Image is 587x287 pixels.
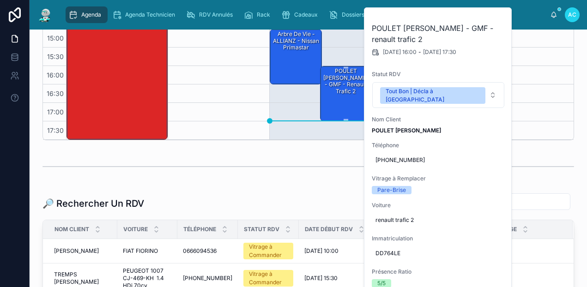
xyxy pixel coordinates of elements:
span: 15:30 [45,53,66,60]
span: Cadeaux [294,11,318,18]
div: Arbre de vie - ALLIANZ - Nissan primastar [270,30,322,84]
span: Voiture [123,226,148,233]
span: Statut RDV [244,226,279,233]
span: [PHONE_NUMBER] [375,156,501,164]
span: Agenda Technicien [125,11,175,18]
a: Vitrage à Commander [243,270,293,287]
span: 16:30 [44,90,66,97]
span: - [418,48,421,56]
h1: 🔎 Rechercher Un RDV [42,197,144,210]
a: Vitrage à Commander [243,243,293,259]
a: [PHONE_NUMBER] [183,275,232,282]
a: Cadeaux [278,6,324,23]
div: POULET [PERSON_NAME] - GMF - renault trafic 2 [321,66,370,121]
span: Date Début RDV [305,226,353,233]
span: Présence Ratio [372,268,505,275]
span: Téléphone [372,142,505,149]
span: Nom Client [372,116,505,123]
span: 17:30 [45,126,66,134]
div: scrollable content [61,5,550,25]
a: [DATE] 15:30 [304,275,368,282]
a: RDV Annulés [183,6,239,23]
span: 16:00 [44,71,66,79]
span: Voiture [372,202,505,209]
span: renault trafic 2 [375,216,501,224]
img: App logo [37,7,54,22]
span: [DATE] 15:30 [304,275,338,282]
div: Tout Bon | Décla à [GEOGRAPHIC_DATA] [386,87,480,104]
a: [DATE] 10:00 [304,247,368,255]
button: Select Button [372,82,504,108]
span: Rack [257,11,270,18]
span: Dossiers Non Envoyés [342,11,400,18]
span: [DATE] 16:00 [383,48,417,56]
div: Arbre de vie - ALLIANZ - Nissan primastar [272,30,321,52]
span: RDV Annulés [199,11,233,18]
span: [DATE] 17:30 [423,48,456,56]
h2: POULET [PERSON_NAME] - GMF - renault trafic 2 [372,23,505,45]
span: [PERSON_NAME] [54,247,99,255]
span: Vitrage à Remplacer [372,175,505,182]
a: Assurances [408,6,461,23]
div: POULET [PERSON_NAME] - GMF - renault trafic 2 [322,67,369,96]
span: 17:00 [45,108,66,116]
a: Dossiers Non Envoyés [326,6,406,23]
span: Immatriculation [372,235,505,242]
a: Rack [241,6,277,23]
a: FIAT FIORINO [123,247,172,255]
a: TREMPS [PERSON_NAME] [54,271,112,286]
a: [PERSON_NAME] [54,247,112,255]
span: Agenda [81,11,101,18]
a: Agenda [66,6,108,23]
span: 0666094536 [183,247,217,255]
span: [DATE] 10:00 [304,247,339,255]
div: Vitrage à Commander [249,243,288,259]
a: 0666094536 [183,247,232,255]
span: DD764LE [375,250,501,257]
span: 15:00 [45,34,66,42]
strong: POULET [PERSON_NAME] [372,127,441,134]
a: Agenda Technicien [109,6,182,23]
span: Téléphone [183,226,216,233]
span: FIAT FIORINO [123,247,158,255]
span: Statut RDV [372,71,505,78]
div: Pare-Brise [377,186,406,194]
div: Vitrage à Commander [249,270,288,287]
span: Nom Client [54,226,89,233]
span: AC [568,11,576,18]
